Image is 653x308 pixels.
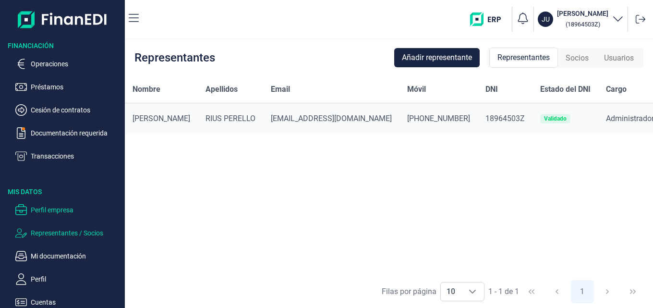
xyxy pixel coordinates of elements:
[470,12,508,26] img: erp
[134,52,215,63] div: Representantes
[15,127,121,139] button: Documentación requerida
[31,150,121,162] p: Transacciones
[31,58,121,70] p: Operaciones
[542,14,550,24] p: JU
[31,250,121,262] p: Mi documentación
[566,52,589,64] span: Socios
[441,283,461,301] span: 10
[557,9,608,18] h3: [PERSON_NAME]
[604,52,634,64] span: Usuarios
[15,81,121,93] button: Préstamos
[31,227,121,239] p: Representantes / Socios
[15,273,121,285] button: Perfil
[485,114,525,123] span: 18964503Z
[382,286,436,297] div: Filas por página
[271,114,392,123] span: [EMAIL_ADDRESS][DOMAIN_NAME]
[206,114,255,123] span: RIUS PERELLO
[596,280,619,303] button: Next Page
[15,58,121,70] button: Operaciones
[15,296,121,308] button: Cuentas
[133,114,190,123] span: [PERSON_NAME]
[206,84,238,95] span: Apellidos
[402,52,472,63] span: Añadir representante
[133,84,160,95] span: Nombre
[571,280,594,303] button: Page 1
[15,227,121,239] button: Representantes / Socios
[489,48,558,68] div: Representantes
[606,84,627,95] span: Cargo
[31,296,121,308] p: Cuentas
[540,84,591,95] span: Estado del DNI
[621,280,644,303] button: Last Page
[544,116,567,122] div: Validado
[545,280,568,303] button: Previous Page
[520,280,543,303] button: First Page
[485,84,498,95] span: DNI
[15,104,121,116] button: Cesión de contratos
[407,84,426,95] span: Móvil
[497,52,550,63] span: Representantes
[596,49,641,68] div: Usuarios
[461,283,484,301] div: Choose
[15,204,121,216] button: Perfil empresa
[31,273,121,285] p: Perfil
[31,127,121,139] p: Documentación requerida
[558,49,596,68] div: Socios
[566,21,600,28] small: Copiar cif
[538,9,624,30] button: JU[PERSON_NAME] (18964503Z)
[488,288,519,296] span: 1 - 1 de 1
[31,104,121,116] p: Cesión de contratos
[394,48,480,67] button: Añadir representante
[15,150,121,162] button: Transacciones
[407,114,470,123] span: [PHONE_NUMBER]
[31,204,121,216] p: Perfil empresa
[15,250,121,262] button: Mi documentación
[271,84,290,95] span: Email
[18,8,108,31] img: Logo de aplicación
[31,81,121,93] p: Préstamos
